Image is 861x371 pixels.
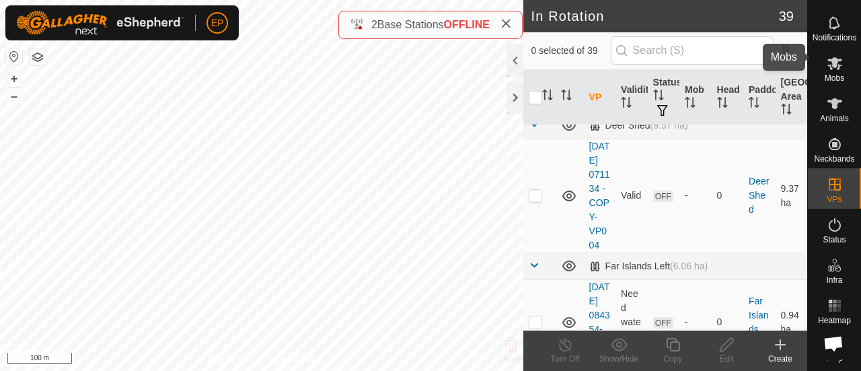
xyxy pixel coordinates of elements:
[685,315,706,329] div: -
[561,92,572,102] p-sorticon: Activate to sort
[621,99,632,110] p-sorticon: Activate to sort
[592,353,646,365] div: Show/Hide
[753,353,807,365] div: Create
[712,70,743,125] th: Head
[670,261,708,271] span: (6.06 ha)
[653,92,664,102] p-sorticon: Activate to sort
[589,281,610,363] a: [DATE] 084354-VP003
[371,19,377,30] span: 2
[377,19,444,30] span: Base Stations
[779,6,794,26] span: 39
[776,279,807,365] td: 0.94 ha
[6,71,22,87] button: +
[211,16,224,30] span: EP
[827,195,841,203] span: VPs
[700,353,753,365] div: Edit
[531,8,779,24] h2: In Rotation
[16,11,184,35] img: Gallagher Logo
[589,120,688,131] div: Deer Shed
[749,296,769,349] a: Far Islands Left
[611,36,774,65] input: Search (S)
[823,236,846,244] span: Status
[826,354,843,362] span: Help
[717,99,728,110] p-sorticon: Activate to sort
[542,92,553,102] p-sorticon: Activate to sort
[743,70,775,125] th: Paddock
[6,48,22,65] button: Reset Map
[589,261,708,272] div: Far Islands Left
[584,70,615,125] th: VP
[814,155,854,163] span: Neckbands
[712,279,743,365] td: 0
[826,276,842,284] span: Infra
[781,106,792,116] p-sorticon: Activate to sort
[589,141,610,250] a: [DATE] 071134 - COPY-VP004
[650,120,688,131] span: (9.37 ha)
[538,353,592,365] div: Turn Off
[30,49,46,65] button: Map Layers
[825,74,844,82] span: Mobs
[815,325,852,362] div: Open chat
[6,88,22,104] button: –
[776,70,807,125] th: [GEOGRAPHIC_DATA] Area
[615,279,647,365] td: Need watering point
[444,19,490,30] span: OFFLINE
[615,70,647,125] th: Validity
[209,353,259,366] a: Privacy Policy
[653,317,673,329] span: OFF
[685,189,706,203] div: -
[712,139,743,252] td: 0
[818,316,851,325] span: Heatmap
[648,70,679,125] th: Status
[749,176,769,215] a: Deer Shed
[615,139,647,252] td: Valid
[653,191,673,202] span: OFF
[531,44,611,58] span: 0 selected of 39
[808,330,861,368] a: Help
[820,114,849,123] span: Animals
[274,353,314,366] a: Contact Us
[646,353,700,365] div: Copy
[679,70,711,125] th: Mob
[749,99,759,110] p-sorticon: Activate to sort
[685,99,696,110] p-sorticon: Activate to sort
[813,34,856,42] span: Notifications
[776,139,807,252] td: 9.37 ha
